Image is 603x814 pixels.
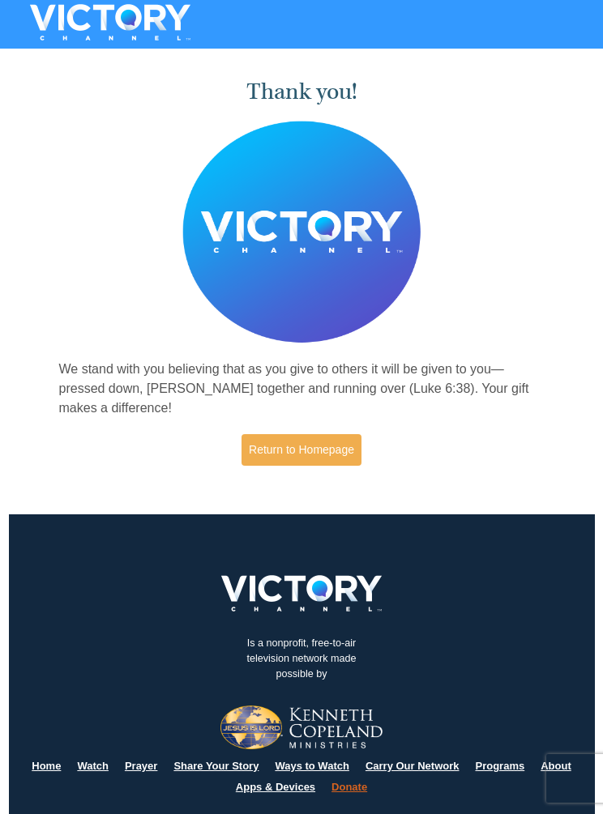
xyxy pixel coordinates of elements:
[331,781,367,793] a: Donate
[220,624,383,694] p: Is a nonprofit, free-to-air television network made possible by
[173,760,259,772] a: Share Your Story
[59,360,545,418] p: We stand with you believing that as you give to others it will be given to you—pressed down, [PER...
[77,760,109,772] a: Watch
[236,781,315,793] a: Apps & Devices
[541,760,571,772] a: About
[366,760,460,772] a: Carry Our Network
[182,121,421,343] img: Believer's Voice of Victory Network
[275,760,349,772] a: Ways to Watch
[220,705,383,749] img: Jesus-is-Lord-logo.png
[475,760,524,772] a: Programs
[125,760,157,772] a: Prayer
[32,760,61,772] a: Home
[242,434,361,466] a: Return to Homepage
[59,79,545,105] h1: Thank you!
[200,575,403,612] img: victory-logo.png
[9,4,212,40] img: VICTORYTHON - VICTORY Channel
